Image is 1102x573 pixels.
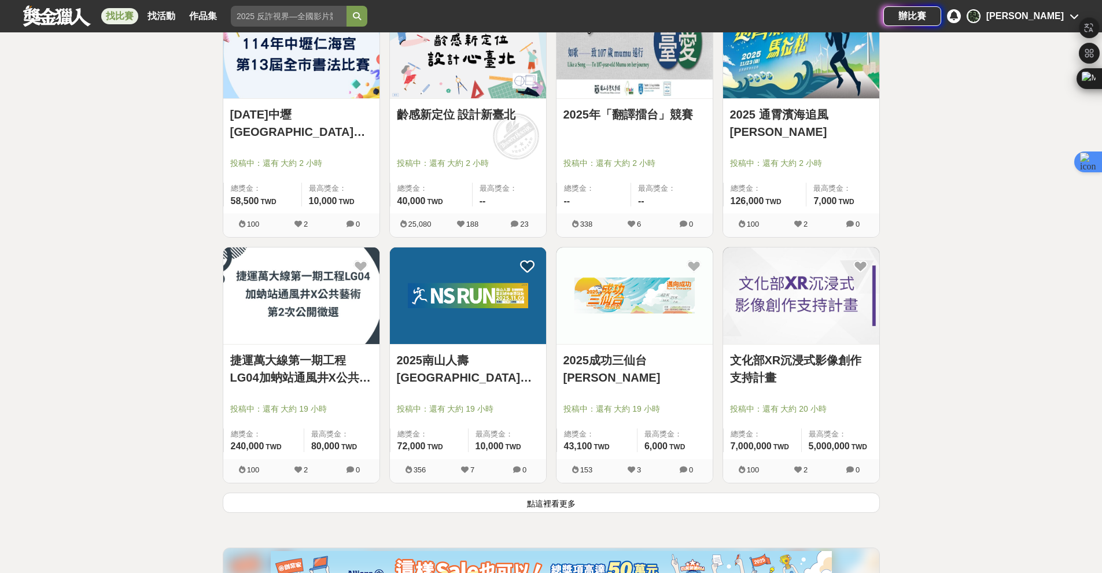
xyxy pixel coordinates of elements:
[594,443,609,451] span: TWD
[580,220,593,228] span: 338
[689,220,693,228] span: 0
[231,441,264,451] span: 240,000
[730,403,872,415] span: 投稿中：還有 大約 20 小時
[309,196,337,206] span: 10,000
[223,247,379,344] img: Cover Image
[747,220,760,228] span: 100
[505,443,521,451] span: TWD
[731,196,764,206] span: 126,000
[556,2,713,99] img: Cover Image
[773,443,789,451] span: TWD
[638,183,706,194] span: 最高獎金：
[466,220,479,228] span: 188
[397,352,539,386] a: 2025南山人壽[GEOGRAPHIC_DATA]創意路跑
[689,465,693,474] span: 0
[408,220,432,228] span: 25,080
[470,465,474,474] span: 7
[476,441,504,451] span: 10,000
[564,196,570,206] span: --
[804,465,808,474] span: 2
[644,441,668,451] span: 6,000
[563,352,706,386] a: 2025成功三仙台[PERSON_NAME]
[304,220,308,228] span: 2
[247,220,260,228] span: 100
[230,403,373,415] span: 投稿中：還有 大約 19 小時
[390,247,546,344] img: Cover Image
[230,106,373,141] a: [DATE]中壢[GEOGRAPHIC_DATA]第13屆全市書法比賽
[731,441,772,451] span: 7,000,000
[723,247,879,345] a: Cover Image
[637,220,641,228] span: 6
[101,8,138,24] a: 找比賽
[564,183,624,194] span: 總獎金：
[247,465,260,474] span: 100
[967,9,981,23] div: 藍
[556,247,713,345] a: Cover Image
[304,465,308,474] span: 2
[765,198,781,206] span: TWD
[723,247,879,344] img: Cover Image
[341,443,357,451] span: TWD
[563,157,706,169] span: 投稿中：還有 大約 2 小時
[414,465,426,474] span: 356
[730,106,872,141] a: 2025 通霄濱海追風[PERSON_NAME]
[231,183,294,194] span: 總獎金：
[856,220,860,228] span: 0
[390,2,546,99] img: Cover Image
[397,196,426,206] span: 40,000
[638,196,644,206] span: --
[397,157,539,169] span: 投稿中：還有 大約 2 小時
[356,220,360,228] span: 0
[231,428,297,440] span: 總獎金：
[809,428,872,440] span: 最高獎金：
[390,247,546,345] a: Cover Image
[564,428,630,440] span: 總獎金：
[397,441,426,451] span: 72,000
[986,9,1064,23] div: [PERSON_NAME]
[563,403,706,415] span: 投稿中：還有 大約 19 小時
[356,465,360,474] span: 0
[723,2,879,99] img: Cover Image
[731,183,799,194] span: 總獎金：
[838,198,854,206] span: TWD
[223,247,379,345] a: Cover Image
[637,465,641,474] span: 3
[731,428,794,440] span: 總獎金：
[397,183,465,194] span: 總獎金：
[230,157,373,169] span: 投稿中：還有 大約 2 小時
[480,196,486,206] span: --
[397,428,461,440] span: 總獎金：
[338,198,354,206] span: TWD
[266,443,281,451] span: TWD
[644,428,706,440] span: 最高獎金：
[520,220,528,228] span: 23
[564,441,592,451] span: 43,100
[143,8,180,24] a: 找活動
[883,6,941,26] a: 辦比賽
[223,493,880,513] button: 點這裡看更多
[427,443,443,451] span: TWD
[804,220,808,228] span: 2
[809,441,850,451] span: 5,000,000
[813,196,836,206] span: 7,000
[185,8,222,24] a: 作品集
[813,183,872,194] span: 最高獎金：
[556,247,713,344] img: Cover Image
[730,157,872,169] span: 投稿中：還有 大約 2 小時
[397,106,539,123] a: 齡感新定位 設計新臺北
[856,465,860,474] span: 0
[223,2,379,99] img: Cover Image
[730,352,872,386] a: 文化部XR沉浸式影像創作支持計畫
[852,443,867,451] span: TWD
[231,196,259,206] span: 58,500
[427,198,443,206] span: TWD
[563,106,706,123] a: 2025年「翻譯擂台」競賽
[260,198,276,206] span: TWD
[231,6,347,27] input: 2025 反詐視界—全國影片競賽
[580,465,593,474] span: 153
[747,465,760,474] span: 100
